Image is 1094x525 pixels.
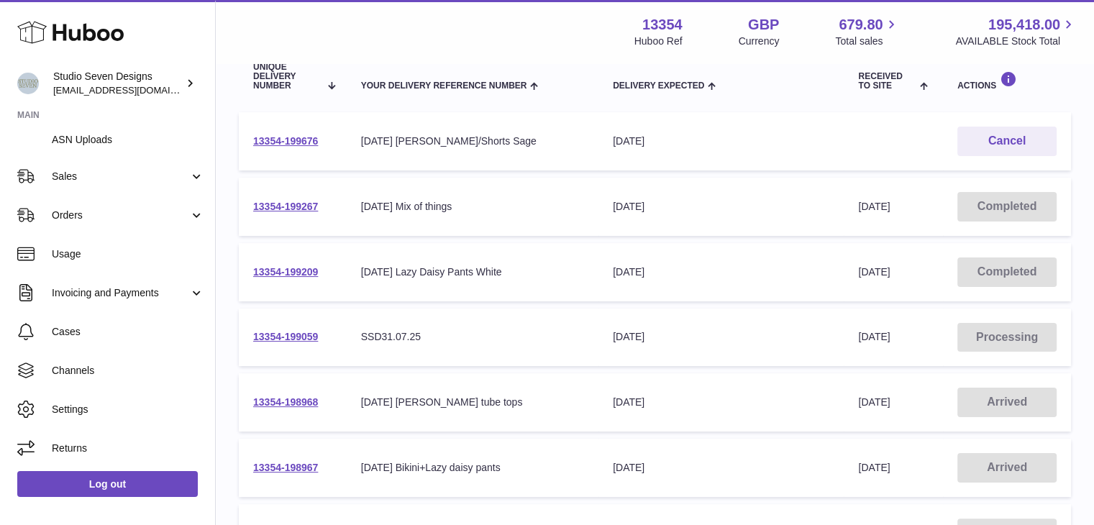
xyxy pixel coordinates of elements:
[835,35,899,48] span: Total sales
[839,15,883,35] span: 679.80
[835,15,899,48] a: 679.80 Total sales
[613,396,829,409] div: [DATE]
[858,72,916,91] span: Received to Site
[748,15,779,35] strong: GBP
[361,81,527,91] span: Your Delivery Reference Number
[613,265,829,279] div: [DATE]
[613,134,829,148] div: [DATE]
[52,403,204,416] span: Settings
[17,73,39,94] img: contact.studiosevendesigns@gmail.com
[52,442,204,455] span: Returns
[858,462,890,473] span: [DATE]
[361,265,584,279] div: [DATE] Lazy Daisy Pants White
[858,331,890,342] span: [DATE]
[253,462,318,473] a: 13354-198967
[361,461,584,475] div: [DATE] Bikini+Lazy daisy pants
[955,35,1077,48] span: AVAILABLE Stock Total
[613,81,704,91] span: Delivery Expected
[361,330,584,344] div: SSD31.07.25
[253,63,319,91] span: Unique Delivery Number
[52,364,204,378] span: Channels
[858,201,890,212] span: [DATE]
[988,15,1060,35] span: 195,418.00
[642,15,683,35] strong: 13354
[613,200,829,214] div: [DATE]
[53,84,211,96] span: [EMAIL_ADDRESS][DOMAIN_NAME]
[53,70,183,97] div: Studio Seven Designs
[613,330,829,344] div: [DATE]
[739,35,780,48] div: Currency
[613,461,829,475] div: [DATE]
[361,200,584,214] div: [DATE] Mix of things
[52,247,204,261] span: Usage
[52,325,204,339] span: Cases
[52,170,189,183] span: Sales
[858,266,890,278] span: [DATE]
[253,396,318,408] a: 13354-198968
[52,286,189,300] span: Invoicing and Payments
[634,35,683,48] div: Huboo Ref
[858,396,890,408] span: [DATE]
[52,209,189,222] span: Orders
[361,134,584,148] div: [DATE] [PERSON_NAME]/Shorts Sage
[957,127,1057,156] button: Cancel
[253,266,318,278] a: 13354-199209
[955,15,1077,48] a: 195,418.00 AVAILABLE Stock Total
[361,396,584,409] div: [DATE] [PERSON_NAME] tube tops
[253,331,318,342] a: 13354-199059
[253,135,318,147] a: 13354-199676
[52,133,204,147] span: ASN Uploads
[957,71,1057,91] div: Actions
[17,471,198,497] a: Log out
[253,201,318,212] a: 13354-199267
